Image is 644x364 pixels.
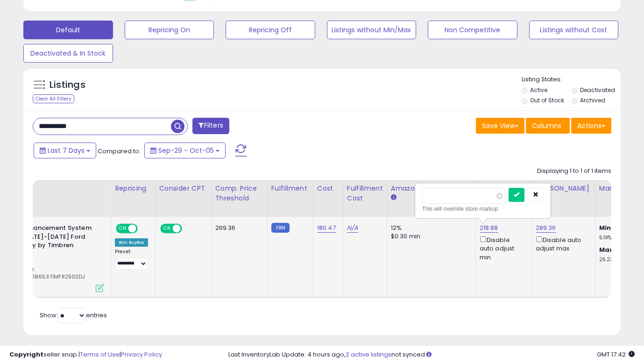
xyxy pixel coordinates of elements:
div: $0.30 min [391,232,468,241]
span: Sep-29 - Oct-05 [158,146,214,155]
label: Out of Stock [530,96,564,104]
label: Archived [580,96,605,104]
span: Compared to: [98,147,141,156]
div: 12% [391,224,468,232]
button: Sep-29 - Oct-05 [144,143,226,158]
button: Non Competitive [428,21,517,39]
b: Min: [599,223,613,232]
a: Terms of Use [80,350,120,359]
button: Repricing On [125,21,214,39]
span: 2025-10-14 17:42 GMT [597,350,635,359]
a: 180.47 [317,223,336,233]
button: Listings without Min/Max [327,21,417,39]
button: Listings without Cost [529,21,619,39]
span: ON [161,225,173,233]
button: Repricing Off [226,21,315,39]
div: 269.36 [215,224,260,232]
div: Disable auto adjust max [536,235,588,253]
button: Filters [192,118,229,134]
div: Disable auto adjust min [480,235,524,262]
div: Repricing [115,184,151,193]
button: Actions [571,118,611,134]
span: ON [117,225,128,233]
div: [PERSON_NAME] [536,184,591,193]
div: Comp. Price Threshold [215,184,263,203]
a: Privacy Policy [121,350,162,359]
div: Last InventoryLab Update: 4 hours ago, not synced. [228,350,635,359]
button: Last 7 Days [34,143,96,158]
a: 2 active listings [346,350,391,359]
button: Save View [476,118,524,134]
div: Win BuyBox [115,238,148,247]
button: Default [23,21,113,39]
a: N/A [347,223,358,233]
button: Deactivated & In Stock [23,44,113,63]
h5: Listings [50,79,85,92]
span: Last 7 Days [48,146,85,155]
div: Cost [317,184,339,193]
div: Displaying 1 to 1 of 1 items [537,167,611,176]
span: Columns [532,121,561,130]
span: Show: entries [40,311,107,320]
span: OFF [180,225,195,233]
b: Max: [599,245,616,254]
small: Amazon Fees. [391,193,396,202]
p: Listing States: [522,75,621,84]
div: Fulfillment [271,184,309,193]
div: Preset: [115,249,148,270]
span: OFF [136,225,151,233]
label: Active [530,86,547,94]
div: seller snap | | [9,350,162,359]
div: This will override store markup [422,204,544,214]
a: 218.88 [480,223,498,233]
div: Amazon Fees [391,184,472,193]
small: FBM [271,223,290,233]
div: Consider CPT [159,184,207,193]
div: Fulfillment Cost [347,184,383,203]
button: Columns [526,118,570,134]
a: 289.36 [536,223,556,233]
strong: Copyright [9,350,43,359]
div: Clear All Filters [33,94,74,103]
label: Deactivated [580,86,615,94]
